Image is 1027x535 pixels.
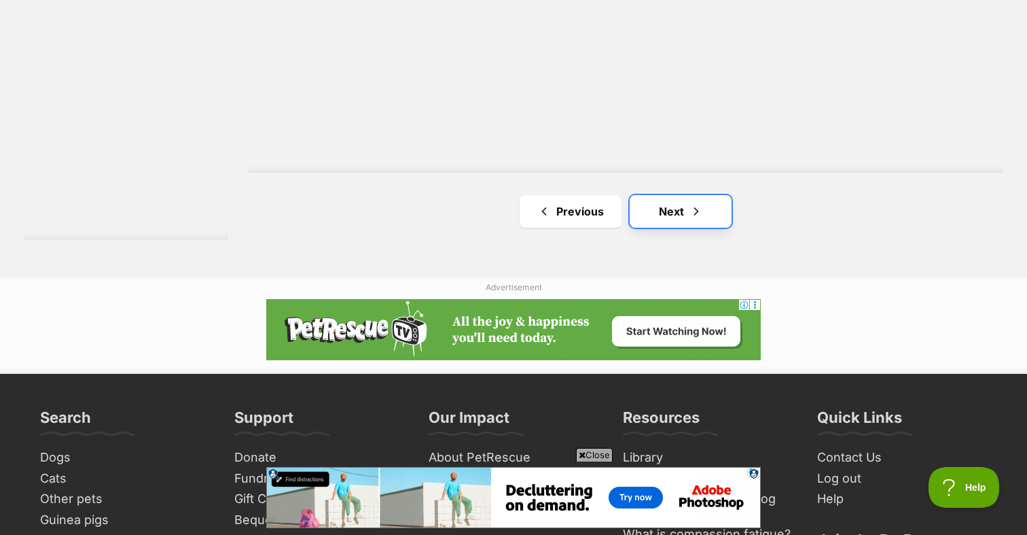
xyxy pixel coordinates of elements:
[423,447,604,468] a: About PetRescue
[35,489,215,510] a: Other pets
[812,468,992,489] a: Log out
[520,195,621,228] a: Previous page
[229,510,410,531] a: Bequests
[266,299,761,360] iframe: Advertisement
[40,408,91,435] h3: Search
[812,447,992,468] a: Contact Us
[35,468,215,489] a: Cats
[630,195,732,228] a: Next page
[817,408,902,435] h3: Quick Links
[266,467,761,528] iframe: Advertisement
[35,447,215,468] a: Dogs
[229,447,410,468] a: Donate
[617,447,798,468] a: Library
[35,510,215,531] a: Guinea pigs
[249,195,1003,228] nav: Pagination
[429,408,509,435] h3: Our Impact
[929,467,1000,508] iframe: Help Scout Beacon - Open
[623,408,700,435] h3: Resources
[812,489,992,510] a: Help
[229,468,410,489] a: Fundraise
[234,408,293,435] h3: Support
[229,489,410,510] a: Gift Cards
[576,448,613,462] span: Close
